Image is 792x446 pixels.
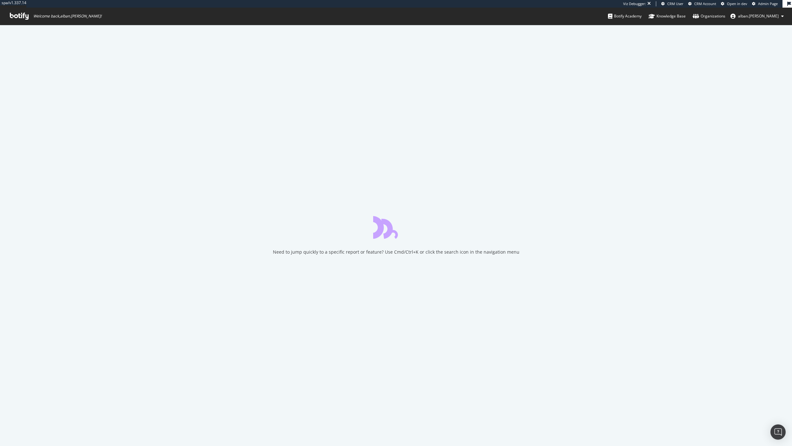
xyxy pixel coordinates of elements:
[608,13,642,19] div: Botify Academy
[770,424,786,440] div: Open Intercom Messenger
[738,13,779,19] span: alban.ruelle
[693,8,725,25] a: Organizations
[694,1,716,6] span: CRM Account
[758,1,778,6] span: Admin Page
[373,216,419,239] div: animation
[693,13,725,19] div: Organizations
[667,1,683,6] span: CRM User
[608,8,642,25] a: Botify Academy
[752,1,778,6] a: Admin Page
[273,249,519,255] div: Need to jump quickly to a specific report or feature? Use Cmd/Ctrl+K or click the search icon in ...
[649,8,686,25] a: Knowledge Base
[661,1,683,6] a: CRM User
[727,1,747,6] span: Open in dev
[725,11,789,21] button: alban.[PERSON_NAME]
[721,1,747,6] a: Open in dev
[623,1,646,6] div: Viz Debugger:
[33,14,102,19] span: Welcome back, alban.[PERSON_NAME] !
[649,13,686,19] div: Knowledge Base
[688,1,716,6] a: CRM Account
